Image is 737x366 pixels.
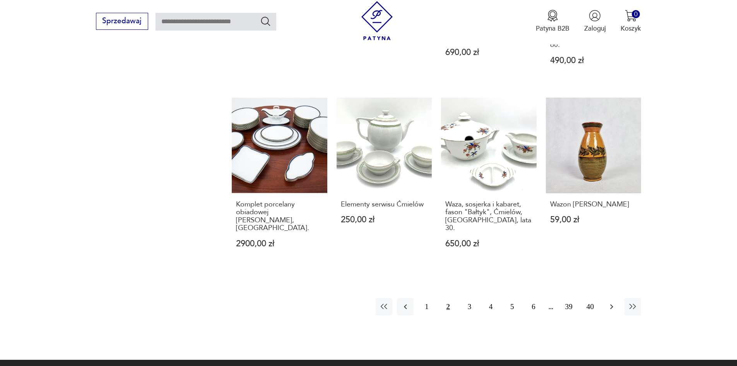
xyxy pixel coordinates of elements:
button: 2 [440,298,457,315]
img: Ikonka użytkownika [589,10,601,22]
h3: Waza, sosjerka i kabaret, fason "Bałtyk", Ćmielów, [GEOGRAPHIC_DATA], lata 30. [445,201,532,232]
p: 250,00 zł [341,216,428,224]
button: 3 [461,298,478,315]
img: Ikona medalu [547,10,559,22]
p: Zaloguj [584,24,606,33]
button: 40 [582,298,598,315]
button: Zaloguj [584,10,606,33]
p: 650,00 zł [445,240,532,248]
h3: Wazon [PERSON_NAME] [550,201,637,208]
h3: Porcelanowy serwis kawowy dla 6 osób, [GEOGRAPHIC_DATA], [GEOGRAPHIC_DATA], lata 60. [550,10,637,49]
a: Sprzedawaj [96,19,148,25]
p: Patyna B2B [536,24,569,33]
p: 2900,00 zł [236,240,323,248]
div: 0 [632,10,640,18]
button: Szukaj [260,15,271,27]
a: Wazon Łysa GóraWazon [PERSON_NAME]59,00 zł [546,98,641,266]
p: 59,00 zł [550,216,637,224]
h3: Elementy serwisu Ćmielów [341,201,428,208]
img: Patyna - sklep z meblami i dekoracjami vintage [357,1,397,40]
button: 6 [525,298,542,315]
p: 490,00 zł [550,57,637,65]
button: Sprzedawaj [96,13,148,30]
button: 0Koszyk [621,10,641,33]
button: 1 [418,298,435,315]
a: Komplet porcelany obiadowej marki Rosenthal, Niemcy.Komplet porcelany obiadowej [PERSON_NAME], [G... [232,98,327,266]
h3: Komplet porcelany obiadowej [PERSON_NAME], [GEOGRAPHIC_DATA]. [236,201,323,232]
button: 4 [482,298,499,315]
a: Ikona medaluPatyna B2B [536,10,569,33]
p: Koszyk [621,24,641,33]
a: Elementy serwisu ĆmielówElementy serwisu Ćmielów250,00 zł [337,98,432,266]
a: Waza, sosjerka i kabaret, fason "Bałtyk", Ćmielów, Polska, lata 30.Waza, sosjerka i kabaret, faso... [441,98,537,266]
img: Ikona koszyka [625,10,637,22]
p: 690,00 zł [445,48,532,57]
button: 39 [561,298,577,315]
button: 5 [504,298,520,315]
button: Patyna B2B [536,10,569,33]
